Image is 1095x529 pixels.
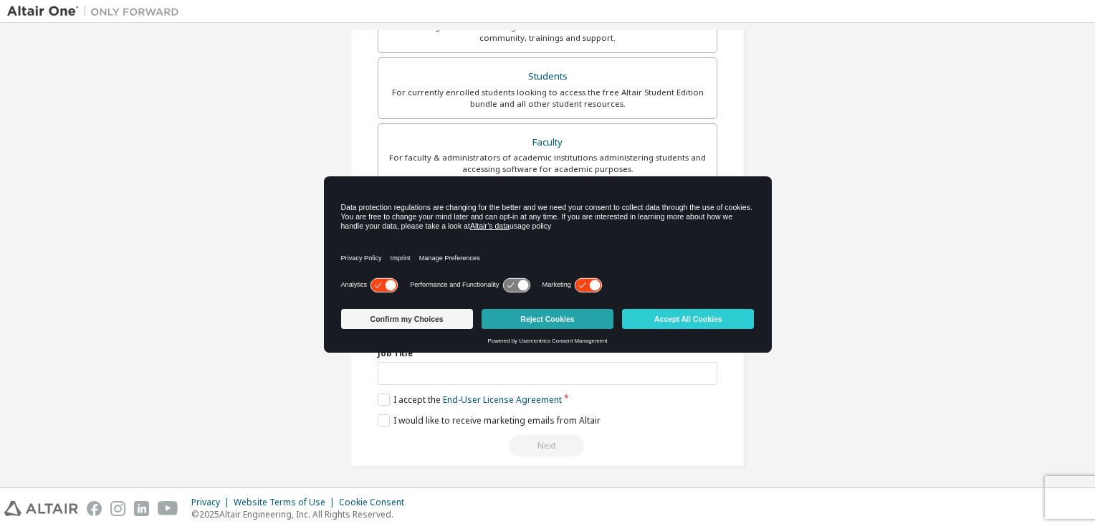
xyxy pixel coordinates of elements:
label: I accept the [378,394,562,406]
div: Privacy [191,497,234,508]
p: © 2025 Altair Engineering, Inc. All Rights Reserved. [191,508,413,520]
div: For currently enrolled students looking to access the free Altair Student Edition bundle and all ... [387,87,708,110]
img: altair_logo.svg [4,501,78,516]
img: linkedin.svg [134,501,149,516]
label: I would like to receive marketing emails from Altair [378,414,601,426]
img: Altair One [7,4,186,19]
div: For faculty & administrators of academic institutions administering students and accessing softwa... [387,152,708,175]
img: facebook.svg [87,501,102,516]
label: Job Title [378,348,717,359]
div: Cookie Consent [339,497,413,508]
img: youtube.svg [158,501,178,516]
div: For existing customers looking to access software downloads, HPC resources, community, trainings ... [387,21,708,44]
div: Read and acccept EULA to continue [378,435,717,457]
a: End-User License Agreement [443,394,562,406]
div: Website Terms of Use [234,497,339,508]
img: instagram.svg [110,501,125,516]
div: Students [387,67,708,87]
div: Faculty [387,133,708,153]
